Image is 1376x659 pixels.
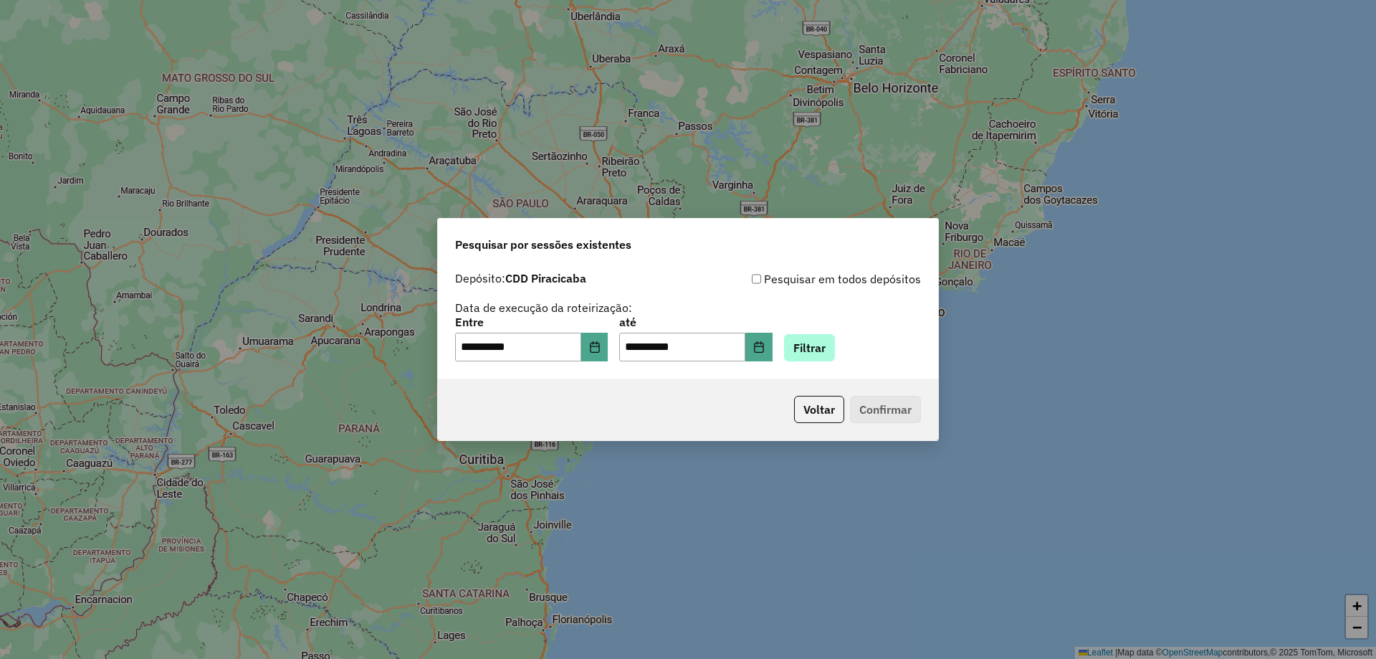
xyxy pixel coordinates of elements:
button: Filtrar [784,334,835,361]
label: até [619,313,772,331]
button: Choose Date [581,333,608,361]
label: Depósito: [455,270,586,287]
button: Voltar [794,396,844,423]
label: Data de execução da roteirização: [455,299,632,316]
label: Entre [455,313,608,331]
div: Pesquisar em todos depósitos [688,270,921,288]
strong: CDD Piracicaba [505,271,586,285]
button: Choose Date [745,333,773,361]
span: Pesquisar por sessões existentes [455,236,631,253]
